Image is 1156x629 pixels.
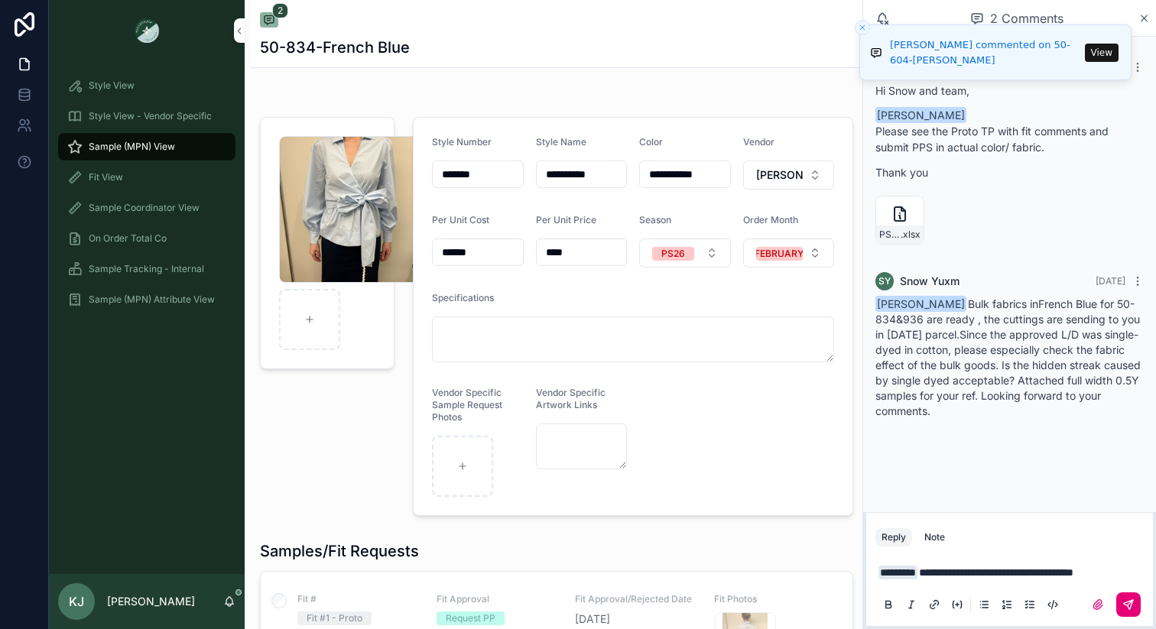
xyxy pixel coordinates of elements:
[260,37,410,58] h1: 50-834-French Blue
[901,229,921,241] span: .xlsx
[875,296,966,312] span: [PERSON_NAME]
[297,593,418,605] span: Fit #
[58,72,235,99] a: Style View
[446,611,495,625] div: Request PP
[1096,275,1125,287] span: [DATE]
[432,136,492,148] span: Style Number
[755,247,804,261] div: FEBRUARY
[536,387,606,410] span: Vendor Specific Artwork Links
[49,61,245,333] div: scrollable content
[58,286,235,313] a: Sample (MPN) Attribute View
[756,167,804,183] span: [PERSON_NAME]
[875,297,1141,417] span: Bulk fabrics inFrench Blue for 50-834&936 are ready , the cuttings are sending to you in [DATE] p...
[89,141,175,153] span: Sample (MPN) View
[990,9,1063,28] span: 2 Comments
[58,164,235,191] a: Fit View
[307,611,362,625] div: Fit #1 - Proto
[743,238,835,267] button: Select Button
[58,102,235,130] a: Style View - Vendor Specific
[432,214,489,225] span: Per Unit Cost
[58,255,235,283] a: Sample Tracking - Internal
[890,37,1080,67] div: [PERSON_NAME] commented on 50-604-[PERSON_NAME]
[89,202,200,214] span: Sample Coordinator View
[89,79,135,92] span: Style View
[875,123,1144,155] p: Please see the Proto TP with fit comments and submit PPS in actual color/ fabric.
[875,83,1144,99] p: Hi Snow and team,
[58,194,235,222] a: Sample Coordinator View
[743,160,835,190] button: Select Button
[260,12,278,31] button: 2
[89,232,167,245] span: On Order Total Co
[924,531,945,543] div: Note
[875,107,966,123] span: [PERSON_NAME]
[918,528,951,546] button: Note
[1085,44,1119,62] button: View
[639,214,671,225] span: Season
[89,263,204,275] span: Sample Tracking - Internal
[437,593,557,605] span: Fit Approval
[107,594,195,609] p: [PERSON_NAME]
[432,292,494,303] span: Specifications
[875,528,912,546] button: Reply
[714,593,835,605] span: Fit Photos
[639,136,663,148] span: Color
[900,274,960,289] span: Snow Yuxm
[432,387,502,423] span: Vendor Specific Sample Request Photos
[575,593,696,605] span: Fit Approval/Rejected Date
[89,293,215,306] span: Sample (MPN) Attribute View
[69,592,84,611] span: KJ
[260,540,419,562] h1: Samples/Fit Requests
[536,214,596,225] span: Per Unit Price
[89,110,212,122] span: Style View - Vendor Specific
[855,20,870,35] button: Close toast
[135,18,159,43] img: App logo
[89,171,123,183] span: Fit View
[661,247,685,261] div: PS26
[58,225,235,252] a: On Order Total Co
[743,214,798,225] span: Order Month
[879,229,901,241] span: PS25-50-834-BEA-TOP_VW_Proto_[DATE]
[58,133,235,160] a: Sample (MPN) View
[536,136,586,148] span: Style Name
[575,611,696,627] span: [DATE]
[272,3,288,18] span: 2
[639,238,731,267] button: Select Button
[875,164,1144,180] p: Thank you
[878,275,891,287] span: SY
[743,136,774,148] span: Vendor
[870,44,882,62] img: Notification icon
